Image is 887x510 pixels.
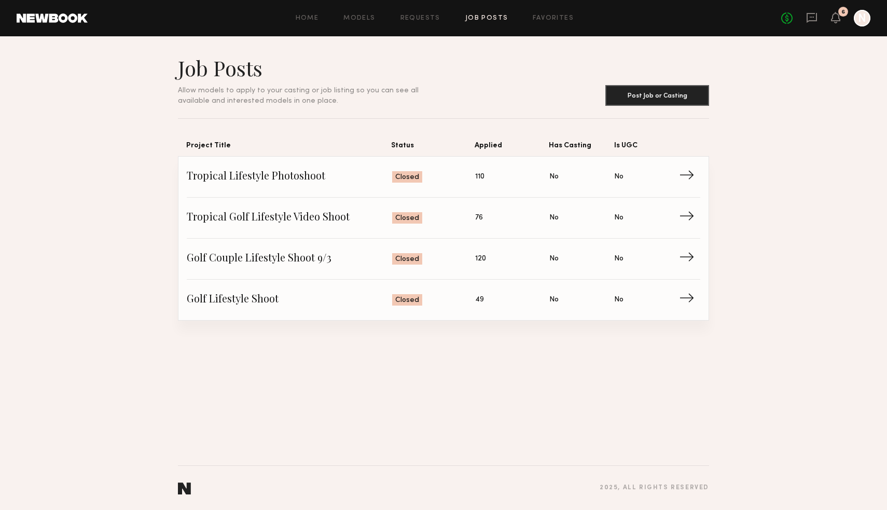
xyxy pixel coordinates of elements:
[187,210,392,226] span: Tropical Golf Lifestyle Video Shoot
[475,171,484,183] span: 110
[679,251,700,267] span: →
[465,15,508,22] a: Job Posts
[187,169,392,185] span: Tropical Lifestyle Photoshoot
[395,213,419,224] span: Closed
[187,280,700,320] a: Golf Lifestyle ShootClosed49NoNo→
[395,172,419,183] span: Closed
[187,251,392,267] span: Golf Couple Lifestyle Shoot 9/3
[395,254,419,265] span: Closed
[395,295,419,306] span: Closed
[549,253,559,265] span: No
[614,294,623,306] span: No
[679,210,700,226] span: →
[614,212,623,224] span: No
[600,485,709,491] div: 2025 , all rights reserved
[187,292,392,308] span: Golf Lifestyle Shoot
[475,140,549,156] span: Applied
[187,157,700,198] a: Tropical Lifestyle PhotoshootClosed110NoNo→
[549,171,559,183] span: No
[614,140,680,156] span: Is UGC
[187,239,700,280] a: Golf Couple Lifestyle Shoot 9/3Closed120NoNo→
[614,171,623,183] span: No
[533,15,574,22] a: Favorites
[186,140,391,156] span: Project Title
[614,253,623,265] span: No
[178,55,443,81] h1: Job Posts
[187,198,700,239] a: Tropical Golf Lifestyle Video ShootClosed76NoNo→
[343,15,375,22] a: Models
[400,15,440,22] a: Requests
[679,169,700,185] span: →
[841,9,845,15] div: 6
[605,85,709,106] button: Post Job or Casting
[475,212,483,224] span: 76
[854,10,870,26] a: N
[391,140,475,156] span: Status
[296,15,319,22] a: Home
[475,253,486,265] span: 120
[679,292,700,308] span: →
[178,87,419,104] span: Allow models to apply to your casting or job listing so you can see all available and interested ...
[475,294,484,306] span: 49
[549,294,559,306] span: No
[549,140,614,156] span: Has Casting
[549,212,559,224] span: No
